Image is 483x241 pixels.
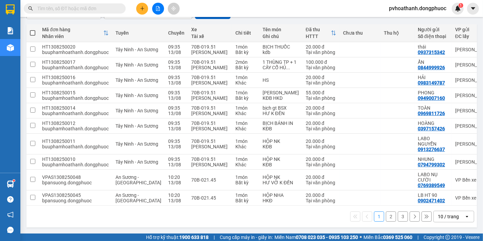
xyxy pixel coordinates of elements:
div: buuphamhoathanh.dongphuoc [42,80,109,86]
div: HTTT [306,34,331,39]
span: Tây Ninh - An Sương [115,159,158,165]
img: warehouse-icon [7,181,14,188]
span: Cung cấp máy in - giấy in: [220,234,273,241]
div: 13/08 [168,95,184,101]
div: 70B-019.51 [191,59,229,65]
div: Tài xế [191,34,229,39]
div: LABO NỤ CƯỜI [418,172,448,183]
sup: 1 [13,180,15,182]
div: 09:35 [168,90,184,95]
div: [PERSON_NAME] [191,162,229,167]
span: aim [171,6,176,11]
div: Bất kỳ [235,180,256,185]
div: 13/08 [168,80,184,86]
div: [PERSON_NAME] [191,126,229,131]
div: 1 món [235,75,256,80]
div: buuphamhoathanh.dongphuoc [42,95,109,101]
div: 13/08 [168,162,184,167]
div: 13/08 [168,65,184,70]
div: HT1308250017 [42,59,109,65]
div: 1 món [235,90,256,95]
div: Thu hộ [384,30,411,36]
div: HƯ K ĐỀN [263,111,299,116]
div: 09:35 [168,75,184,80]
div: buuphamhoathanh.dongphuoc [42,162,109,167]
div: LABO NGUYỄN [418,136,448,147]
div: 2 món [235,59,256,65]
div: 09:35 [168,59,184,65]
div: Tại văn phòng [306,65,336,70]
button: file-add [152,3,164,15]
div: VPAS1308250045 [42,192,109,198]
div: Tại văn phòng [306,198,336,203]
div: 1 món [235,44,256,50]
div: Bất kỳ [235,50,256,55]
div: Khác [235,111,256,116]
div: Tại văn phòng [306,162,336,167]
div: Ghi chú [263,34,299,39]
div: 70B-019.51 [191,156,229,162]
div: Khác [235,162,256,167]
div: HOÀNG [418,120,448,126]
div: 0949007160 [418,95,445,101]
div: 0969811726 [418,111,445,116]
div: 1 THÙNG TP + 1 CÂY CỔ HỦ DỪA [263,59,299,70]
div: 70B-019.51 [191,90,229,95]
span: Tây Ninh - An Sương [115,62,158,68]
div: LB HT 90 [418,192,448,198]
div: KĐB HKD [263,95,299,101]
div: HT1308250016 [42,75,109,80]
div: [PERSON_NAME] [191,50,229,55]
div: Tại văn phòng [306,95,336,101]
div: [PERSON_NAME] [191,144,229,149]
div: Xe [191,27,229,32]
div: Chuyến [168,30,184,36]
div: [PERSON_NAME] [191,65,229,70]
span: caret-down [470,5,476,12]
button: caret-down [467,3,479,15]
span: ⚪️ [360,236,362,239]
span: pvhoathanh.dongphuoc [383,4,452,13]
div: KĐB [263,162,299,167]
div: 70B-019.51 [191,75,229,80]
button: 2 [386,211,396,222]
span: plus [140,6,145,11]
div: Bất kỳ [235,95,256,101]
div: Mã đơn hàng [42,27,103,32]
div: 1 món [235,174,256,180]
div: 0769389549 [418,183,445,188]
div: buuphamhoathanh.dongphuoc [42,126,109,131]
div: 55.000 đ [306,90,336,95]
div: Tại văn phòng [306,111,336,116]
button: plus [136,3,148,15]
div: HT1308250020 [42,44,109,50]
img: logo-vxr [6,4,15,15]
div: buuphamhoathanh.dongphuoc [42,65,109,70]
button: aim [168,3,180,15]
div: 0913276637 [418,147,445,152]
img: icon-new-feature [455,5,461,12]
div: HỘP NHA [263,192,299,198]
span: notification [7,211,14,218]
div: Tại văn phòng [306,50,336,55]
div: HT1308250014 [42,105,109,111]
div: [PERSON_NAME] [191,95,229,101]
div: bpansuong.dongphuoc [42,180,109,185]
div: thái [418,44,448,50]
div: PHONG [418,90,448,95]
div: 09:35 [168,156,184,162]
div: BỊCH THUỐC [263,44,299,50]
div: 13/08 [168,198,184,203]
span: Tây Ninh - An Sương [115,123,158,129]
div: HẢI [418,75,448,80]
div: 09:35 [168,138,184,144]
div: 0844999926 [418,65,445,70]
div: 20.000 đ [306,192,336,198]
span: An Sương - [GEOGRAPHIC_DATA] [115,192,161,203]
div: Đã thu [306,27,331,32]
div: 20.000 đ [306,174,336,180]
strong: 0369 525 060 [383,235,412,240]
div: KĐB [263,126,299,131]
div: 70B-019.51 [191,138,229,144]
span: Tây Ninh - An Sương [115,77,158,83]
